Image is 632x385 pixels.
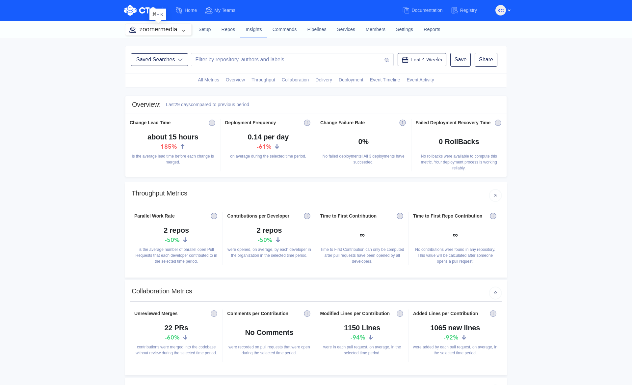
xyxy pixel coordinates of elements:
[227,342,311,356] div: were recorded on pull requests that were open during the selected time period.
[497,5,504,16] span: KC
[132,286,192,296] h3: Collaboration Metrics
[413,342,497,356] div: were added by each pull request, on average, in the selected time period.
[416,152,503,171] div: No rollbacks were available to compute this metric. Your deployment process is working reliably.
[225,152,312,159] div: on average during the selected time period.
[460,8,477,13] span: Registry
[193,56,284,64] div: Filter by repository, authors and labels
[413,245,497,264] div: No contributions were found in any repository. This value will be calculated after someone opens ...
[185,8,197,13] span: Home
[320,245,404,264] div: Time to First Contribution can only be computed after pull requests have been opened by all devel...
[130,132,216,142] h4: about 15 hours
[413,225,497,245] h4: ∞
[165,236,180,244] span: -50 %
[320,213,396,220] div: Time to First Contribution
[251,76,275,83] span: Throughput
[418,21,445,39] a: Reports
[398,53,446,66] button: Last 4 Weeks
[227,310,303,317] div: Comments per Contribution
[320,310,396,317] div: Modified Lines per Contribution
[257,143,272,151] span: -61 %
[416,119,494,126] div: Failed Deployment Recovery Time
[402,4,450,16] a: Documentation
[370,76,400,83] span: Event Timeline
[411,8,442,13] span: Documentation
[198,76,219,83] span: All Metrics
[205,4,243,16] a: My Teams
[495,5,506,15] button: KC
[320,323,404,333] h4: 1150 Lines
[130,119,208,126] div: Change Lead Time
[134,245,218,264] div: is the average number of parallel open Pull Requests that each developer contributed to in the se...
[134,323,218,333] h4: 22 PRs
[240,21,267,38] a: Insights
[132,100,161,109] h3: Overview :
[225,119,303,126] div: Deployment Frequency
[225,132,312,142] h4: 0.14 per day
[124,5,163,16] img: CTO.ai Logo
[131,53,188,66] button: Saved Searches
[134,213,210,220] div: Parallel Work Rate
[193,21,216,39] a: Setup
[339,76,363,83] span: Deployment
[258,236,273,244] span: -50 %
[416,132,503,152] h4: 0 RollBacks
[134,310,210,317] div: Unreviewed Merges
[332,21,360,39] a: Services
[413,310,489,317] div: Added Lines per Contribution
[320,152,407,165] div: No failed deployments! All 3 deployments have succeeded.
[282,76,309,83] span: Collaboration
[136,56,175,64] div: Saved Searches
[320,225,404,245] h4: ∞
[132,189,187,198] h3: Throughput Metrics
[444,334,459,342] span: -92 %
[130,152,216,165] div: is the average lead time before each change is merged.
[302,21,331,39] a: Pipelines
[134,225,218,236] h4: 2 repos
[315,76,332,83] span: Delivery
[320,119,399,126] div: Change Failure Rate
[226,76,245,83] span: Overview
[214,8,235,13] span: My Teams
[216,21,241,39] a: Repos
[175,4,205,16] a: Home
[413,323,497,333] h4: 1065 new lines
[227,225,311,236] h4: 2 repos
[227,323,311,342] h4: No Comments
[134,342,218,356] div: contributions were merged into the codebase without review during the selected time period.
[489,189,502,202] img: arrow_icon_up.svg
[407,76,434,83] span: Event Activity
[351,334,365,342] span: -94 %
[489,286,502,300] img: arrow_icon_up.svg
[157,11,163,18] span: + K
[475,53,497,67] button: Share
[227,245,311,258] div: were opened, on average, by each developer in the organization in the selected time period.
[161,143,177,151] span: 185 %
[227,213,303,220] div: Contributions per Developer
[125,24,191,35] button: zoomermedia
[165,334,180,342] span: -60 %
[391,21,418,39] a: Settings
[320,342,404,356] div: were in each pull request, on average, in the selected time period.
[166,101,249,108] div: Last 29 days compared to previous period
[450,53,471,67] button: Save
[413,213,489,220] div: Time to First Repo Contribution
[360,21,391,39] a: Members
[267,21,302,39] a: Commands
[320,132,407,152] h4: 0%
[451,4,485,16] a: Registry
